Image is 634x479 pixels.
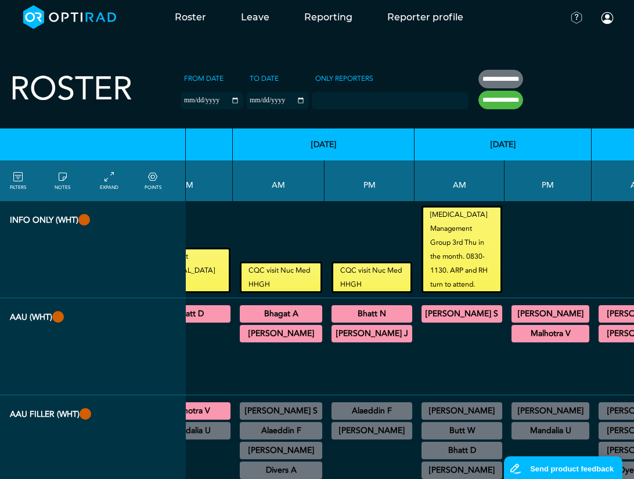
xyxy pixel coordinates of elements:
div: General US 13:00 - 16:30 [332,402,412,420]
div: General CT/General MRI/General XR 08:00 - 13:00 [422,422,502,439]
summary: [PERSON_NAME] [513,404,588,418]
th: [DATE] [233,128,415,160]
div: General CT/General MRI/General XR 10:00 - 12:00 [240,442,322,459]
div: General CT/General MRI/General XR 13:00 - 14:00 [511,402,589,420]
small: CQC visit Nuc Med HHGH [333,263,410,291]
a: collapse/expand entries [100,170,118,191]
div: CT Trauma & Urgent/MRI Trauma & Urgent 08:30 - 13:30 [240,305,322,323]
summary: [PERSON_NAME] J [333,327,410,341]
summary: Butt W [423,424,500,438]
div: CT Trauma & Urgent/MRI Trauma & Urgent 08:30 - 13:30 [240,325,322,342]
div: Breast 08:00 - 11:00 [240,402,322,420]
small: [MEDICAL_DATA] Management Group 3rd Thu in the month. 0830-1130. ARP and RH turn to attend. [423,208,500,291]
th: PM [505,160,592,201]
div: Off Site 08:30 - 13:30 [422,462,502,479]
div: FLU General Paediatric 14:00 - 15:00 [149,422,230,439]
label: From date [181,70,227,87]
div: CT Trauma & Urgent/MRI Trauma & Urgent 13:30 - 18:30 [332,305,412,323]
div: CT Trauma & Urgent/MRI Trauma & Urgent 09:30 - 13:00 [240,422,322,439]
div: CT Trauma & Urgent/MRI Trauma & Urgent 13:30 - 18:30 [149,402,230,420]
summary: [PERSON_NAME] [423,463,500,477]
summary: Mandalia U [151,424,229,438]
div: General CT/General MRI/General XR/General NM 11:00 - 14:30 [240,462,322,479]
small: CQC visit Nuc Med HHGH [242,263,320,291]
small: CQC visit [MEDICAL_DATA] WGH [151,249,229,291]
div: CT Trauma & Urgent/MRI Trauma & Urgent 13:30 - 18:30 [511,325,589,342]
summary: [PERSON_NAME] [242,327,320,341]
div: CT Trauma & Urgent/MRI Trauma & Urgent 13:30 - 18:30 [511,305,589,323]
summary: Divers A [242,463,320,477]
th: AM [415,160,505,201]
div: CT Trauma & Urgent/MRI Trauma & Urgent 13:30 - 18:30 [511,422,589,439]
a: show/hide notes [55,170,70,191]
div: CT Trauma & Urgent/MRI Trauma & Urgent 08:30 - 13:30 [422,305,502,323]
summary: [PERSON_NAME] S [423,307,500,321]
summary: [PERSON_NAME] [333,424,410,438]
summary: Bhatt D [423,444,500,457]
label: Only Reporters [312,70,377,87]
img: brand-opti-rad-logos-blue-and-white-d2f68631ba2948856bd03f2d395fb146ddc8fb01b4b6e9315ea85fa773367... [23,5,117,29]
a: FILTERS [10,170,26,191]
div: CT Trauma & Urgent/MRI Trauma & Urgent 13:30 - 18:30 [332,325,412,342]
h2: Roster [10,70,132,109]
label: To date [246,70,282,87]
summary: Alaeddin F [242,424,320,438]
div: General CT/General MRI/General XR 13:30 - 18:30 [332,422,412,439]
summary: Bhagat A [242,307,320,321]
summary: [PERSON_NAME] [513,307,588,321]
summary: Malhotra V [513,327,588,341]
th: PM [325,160,415,201]
th: AM [233,160,325,201]
a: collapse/expand expected points [145,170,161,191]
div: CT Trauma & Urgent/MRI Trauma & Urgent 08:30 - 13:30 [422,442,502,459]
th: PM [142,160,233,201]
summary: Bhatt D [151,307,229,321]
th: [DATE] [415,128,592,160]
input: null [313,94,371,104]
summary: [PERSON_NAME] [423,404,500,418]
div: CT Trauma & Urgent/MRI Trauma & Urgent 13:30 - 18:30 [149,305,230,323]
summary: Malhotra V [151,404,229,418]
summary: [PERSON_NAME] [242,444,320,457]
div: CD role 07:00 - 13:00 [422,402,502,420]
summary: Mandalia U [513,424,588,438]
summary: Bhatt N [333,307,410,321]
summary: [PERSON_NAME] S [242,404,320,418]
summary: Alaeddin F [333,404,410,418]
